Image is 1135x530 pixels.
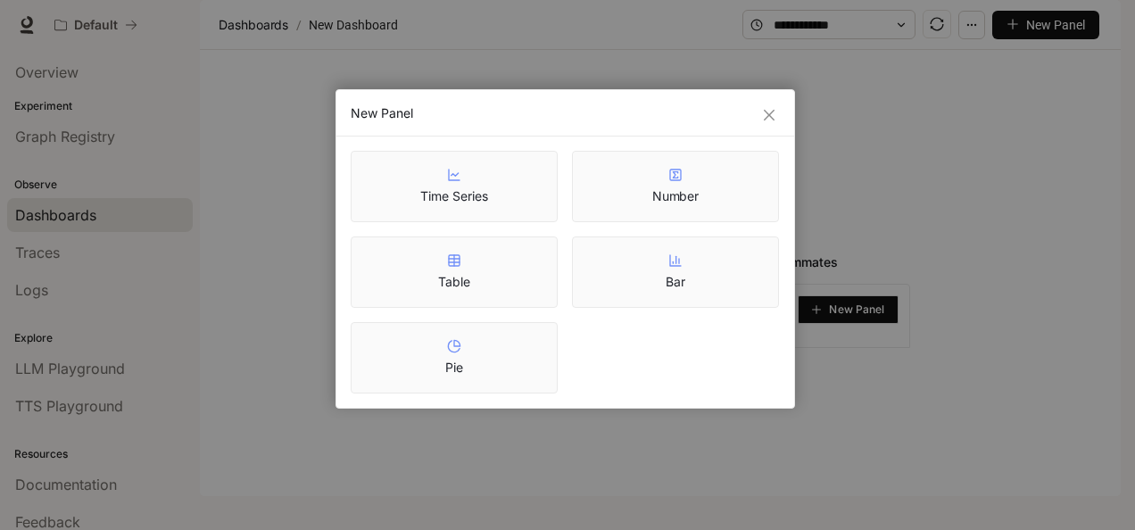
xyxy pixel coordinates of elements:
[1026,15,1085,35] span: New Panel
[46,7,145,43] button: All workspaces
[811,304,822,315] span: plus
[305,8,402,42] article: New Dashboard
[930,17,944,31] span: sync
[296,15,302,35] span: /
[351,104,780,122] div: New Panel
[438,273,470,291] article: Table
[214,14,293,36] button: Dashboards
[74,18,118,33] p: Default
[420,187,487,205] article: Time Series
[762,108,776,122] span: close
[1007,18,1019,30] span: plus
[445,359,463,377] article: Pie
[759,105,779,125] button: Close
[652,187,700,205] article: Number
[829,305,884,314] span: New Panel
[666,273,685,291] article: Bar
[219,14,288,36] span: Dashboards
[798,295,899,324] button: New Panel
[992,11,1099,39] button: New Panel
